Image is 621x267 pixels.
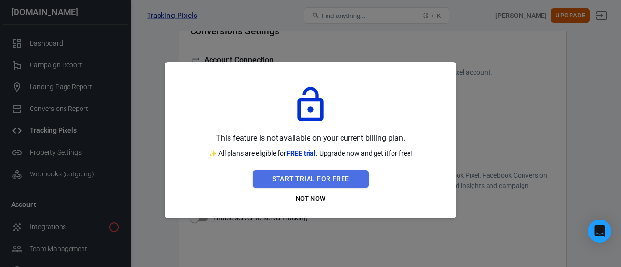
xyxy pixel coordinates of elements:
[216,132,405,144] p: This feature is not available on your current billing plan.
[209,148,412,158] p: ✨ All plans are eligible for . Upgrade now and get it for free!
[253,191,369,206] button: Not Now
[253,170,369,188] button: Start Trial For Free
[286,149,316,157] span: FREE trial
[588,220,611,243] div: Open Intercom Messenger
